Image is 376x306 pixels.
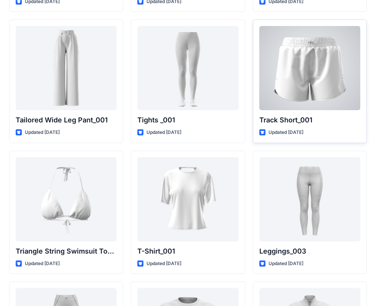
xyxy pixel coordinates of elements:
[259,26,360,110] a: Track Short_001
[25,260,60,268] p: Updated [DATE]
[137,115,238,125] p: Tights _001
[146,129,181,137] p: Updated [DATE]
[259,157,360,241] a: Leggings_003
[137,26,238,110] a: Tights _001
[269,129,303,137] p: Updated [DATE]
[16,115,117,125] p: Tailored Wide Leg Pant_001
[16,157,117,241] a: Triangle String Swimsuit Top_001
[259,246,360,257] p: Leggings_003
[137,246,238,257] p: T-Shirt_001
[16,26,117,110] a: Tailored Wide Leg Pant_001
[25,129,60,137] p: Updated [DATE]
[259,115,360,125] p: Track Short_001
[269,260,303,268] p: Updated [DATE]
[16,246,117,257] p: Triangle String Swimsuit Top_001
[146,260,181,268] p: Updated [DATE]
[137,157,238,241] a: T-Shirt_001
